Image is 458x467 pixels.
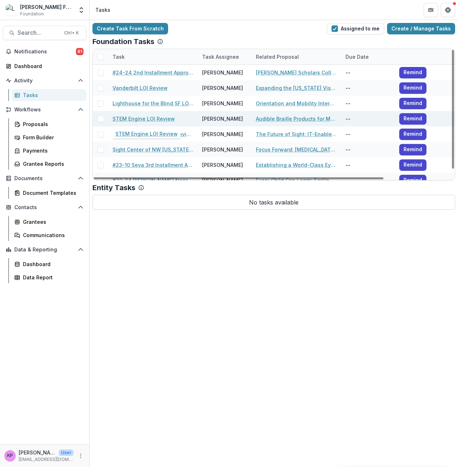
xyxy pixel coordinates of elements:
[23,260,81,268] div: Dashboard
[252,53,303,61] div: Related Proposal
[198,53,243,61] div: Task Assignee
[20,3,73,11] div: [PERSON_NAME] Fund for the Blind
[441,3,455,17] button: Get Help
[14,107,75,113] span: Workflows
[113,115,175,122] a: STEM Engine LOI Review
[256,69,337,76] a: [PERSON_NAME] Scholars College to Career Program
[11,118,86,130] a: Proposals
[14,78,75,84] span: Activity
[14,175,75,182] span: Documents
[19,456,73,463] p: [EMAIL_ADDRESS][DOMAIN_NAME]
[11,187,86,199] a: Document Templates
[341,65,395,80] div: --
[3,75,86,86] button: Open Activity
[113,130,194,138] a: India Vision Institute LOI Review
[198,49,252,64] div: Task Assignee
[399,175,426,186] button: Remind
[92,37,154,46] p: Foundation Tasks
[202,130,243,138] div: [PERSON_NAME]
[341,126,395,142] div: --
[3,60,86,72] a: Dashboard
[327,23,384,34] button: Assigned to me
[341,49,395,64] div: Due Date
[23,231,81,239] div: Communications
[3,244,86,255] button: Open Data & Reporting
[387,23,455,34] a: Create / Manage Tasks
[92,183,135,192] p: Entity Tasks
[23,91,81,99] div: Tasks
[202,115,243,122] div: [PERSON_NAME]
[11,229,86,241] a: Communications
[341,80,395,96] div: --
[3,26,86,40] button: Search...
[202,146,243,153] div: [PERSON_NAME]
[108,49,198,64] div: Task
[23,147,81,154] div: Payments
[14,204,75,211] span: Contacts
[113,69,194,76] a: #24-24 2nd Installment Approval & Year 1 Report Summary
[11,216,86,228] a: Grantees
[424,3,438,17] button: Partners
[23,189,81,197] div: Document Templates
[341,157,395,173] div: --
[23,274,81,281] div: Data Report
[92,195,455,210] p: No tasks available
[399,129,426,140] button: Remind
[23,160,81,168] div: Grantee Reports
[20,11,44,17] span: Foundation
[3,104,86,115] button: Open Workflows
[92,5,113,15] nav: breadcrumb
[76,452,85,460] button: More
[3,202,86,213] button: Open Contacts
[6,4,17,16] img: Lavelle Fund for the Blind
[11,145,86,157] a: Payments
[11,131,86,143] a: Form Builder
[3,173,86,184] button: Open Documents
[11,271,86,283] a: Data Report
[252,49,341,64] div: Related Proposal
[399,98,426,109] button: Remind
[399,67,426,78] button: Remind
[3,46,86,57] button: Notifications81
[256,115,337,122] a: Audible Braille Products for Math & Science
[256,130,337,138] a: The Future of Sight: IT-Enabled Eye Care for Marginalized Communities in [GEOGRAPHIC_DATA], [GEOG...
[202,161,243,169] div: [PERSON_NAME]
[7,453,13,458] div: Khanh Phan
[399,159,426,171] button: Remind
[76,48,84,55] span: 81
[14,62,81,70] div: Dashboard
[256,161,337,169] a: Establishing a World-Class Eye Care Training and Learning Center in [GEOGRAPHIC_DATA] - 87560551
[256,100,337,107] a: Orientation and Mobility Internship Program at LightHouse for the Blind and Visually Impaired
[11,258,86,270] a: Dashboard
[92,23,168,34] a: Create Task From Scratch
[95,6,110,14] div: Tasks
[18,29,60,36] span: Search...
[202,100,243,107] div: [PERSON_NAME]
[113,161,194,169] a: #23-10 Seva 3rd Installment Approval & Year 2 Report Summary
[399,113,426,125] button: Remind
[113,84,168,92] a: Vanderbilt LOI Review
[341,96,395,111] div: --
[256,84,337,92] a: Expanding the [US_STATE] Visual Impairments Virtual Academy’s (TN VIVA) Outreach and Community En...
[59,449,73,456] p: User
[113,146,194,153] a: Sight Center of NW [US_STATE] LOI Review
[14,49,76,55] span: Notifications
[14,247,75,253] span: Data & Reporting
[341,111,395,126] div: --
[341,142,395,157] div: --
[76,3,86,17] button: Open entity switcher
[23,134,81,141] div: Form Builder
[202,84,243,92] div: [PERSON_NAME]
[63,29,80,37] div: Ctrl + K
[399,82,426,94] button: Remind
[399,144,426,155] button: Remind
[113,100,194,107] a: Lighthouse for the Blind SF LOI Review
[341,173,395,188] div: --
[23,120,81,128] div: Proposals
[108,53,129,61] div: Task
[23,218,81,226] div: Grantees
